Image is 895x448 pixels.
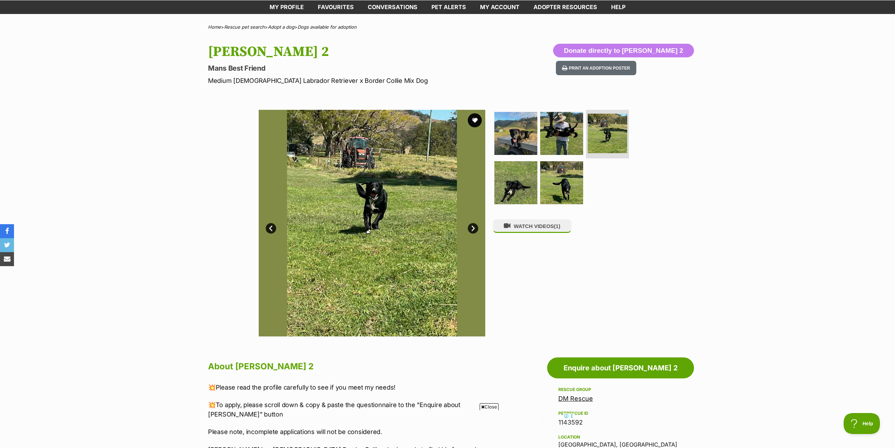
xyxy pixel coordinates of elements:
div: PetRescue ID [558,411,683,416]
p: 💥To apply, please scroll down & copy & paste the questionnaire to the "Enquire about [PERSON_NAME... [208,400,497,419]
p: 💥Please read the profile carefully to see if you meet my needs! [208,383,497,392]
button: WATCH VIDEOS(1) [493,219,571,233]
a: Adopt a dog [268,24,294,30]
a: Favourites [311,0,361,14]
button: Print an adoption poster [556,61,636,75]
a: Enquire about [PERSON_NAME] 2 [547,357,694,378]
a: conversations [361,0,424,14]
span: (1) [554,223,560,229]
div: Rescue group [558,387,683,392]
a: My account [473,0,527,14]
img: Photo of Bob 2 [540,112,583,155]
img: Photo of Bob 2 [494,161,537,204]
iframe: Advertisement [320,413,575,445]
button: Donate directly to [PERSON_NAME] 2 [553,44,694,58]
div: > > > [191,24,704,30]
a: My profile [263,0,311,14]
a: Dogs available for adoption [298,24,357,30]
div: [GEOGRAPHIC_DATA], [GEOGRAPHIC_DATA] [558,433,683,448]
a: Prev [266,223,276,234]
span: Close [480,403,499,410]
h2: About [PERSON_NAME] 2 [208,359,497,374]
p: Medium [DEMOGRAPHIC_DATA] Labrador Retriever x Border Collie Mix Dog [208,76,504,85]
a: Adopter resources [527,0,604,14]
p: Mans Best Friend [208,63,504,73]
a: Pet alerts [424,0,473,14]
img: Photo of Bob 2 [494,112,537,155]
a: DM Rescue [558,395,593,402]
img: Photo of Bob 2 [259,110,485,336]
a: Home [208,24,221,30]
iframe: Help Scout Beacon - Open [844,413,881,434]
div: Location [558,434,683,440]
img: Photo of Bob 2 [588,114,627,153]
button: favourite [468,113,482,127]
a: Next [468,223,478,234]
img: Photo of Bob 2 [540,161,583,204]
a: Rescue pet search [224,24,265,30]
a: Help [604,0,632,14]
div: 1143592 [558,418,683,427]
h1: [PERSON_NAME] 2 [208,44,504,60]
p: Please note, incomplete applications will not be considered. [208,427,497,436]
